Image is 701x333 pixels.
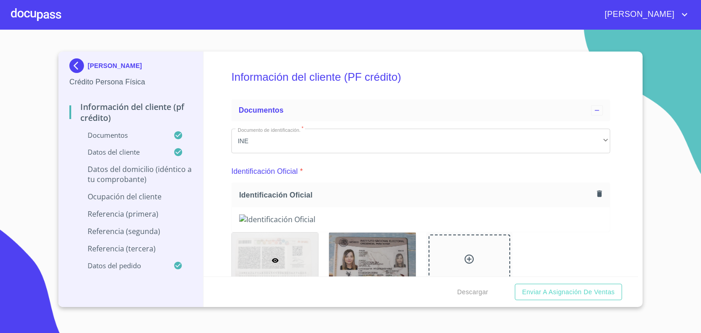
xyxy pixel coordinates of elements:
[239,106,283,114] span: Documentos
[69,164,192,184] p: Datos del domicilio (idéntico a tu comprobante)
[329,233,415,289] img: Identificación Oficial
[231,166,298,177] p: Identificación Oficial
[69,147,173,156] p: Datos del cliente
[69,261,173,270] p: Datos del pedido
[454,284,492,301] button: Descargar
[231,99,610,121] div: Documentos
[515,284,622,301] button: Enviar a Asignación de Ventas
[457,286,488,298] span: Descargar
[69,244,192,254] p: Referencia (tercera)
[522,286,615,298] span: Enviar a Asignación de Ventas
[69,226,192,236] p: Referencia (segunda)
[69,101,192,123] p: Información del cliente (PF crédito)
[239,214,602,224] img: Identificación Oficial
[69,58,192,77] div: [PERSON_NAME]
[598,7,679,22] span: [PERSON_NAME]
[69,130,173,140] p: Documentos
[69,77,192,88] p: Crédito Persona Física
[69,209,192,219] p: Referencia (primera)
[239,190,593,200] span: Identificación Oficial
[231,129,610,153] div: INE
[88,62,142,69] p: [PERSON_NAME]
[69,58,88,73] img: Docupass spot blue
[69,192,192,202] p: Ocupación del Cliente
[231,58,610,96] h5: Información del cliente (PF crédito)
[598,7,690,22] button: account of current user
